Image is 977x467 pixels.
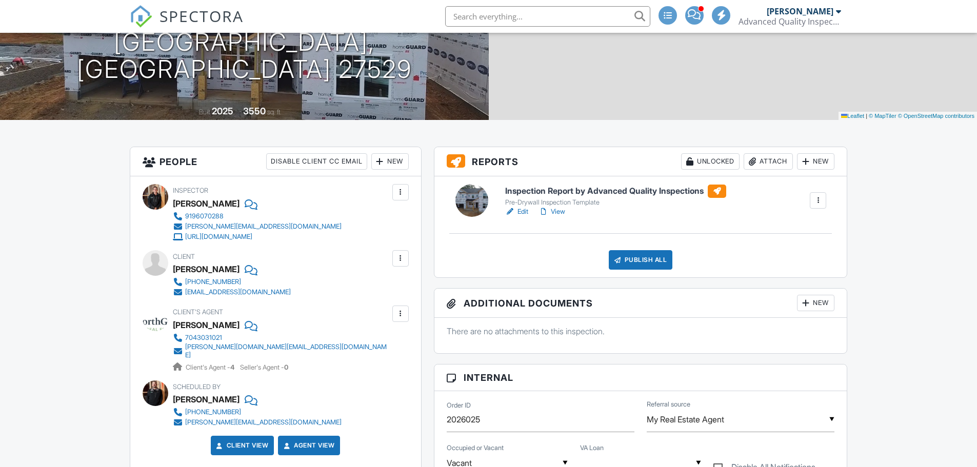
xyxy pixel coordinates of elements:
div: New [797,153,834,170]
a: [PHONE_NUMBER] [173,407,342,417]
span: Built [199,108,210,116]
div: [PERSON_NAME] [173,392,240,407]
div: [PHONE_NUMBER] [185,408,241,416]
div: New [371,153,409,170]
img: The Best Home Inspection Software - Spectora [130,5,152,28]
div: [PERSON_NAME] [173,196,240,211]
div: 2025 [212,106,233,116]
label: Order ID [447,401,471,410]
h6: Inspection Report by Advanced Quality Inspections [505,185,726,198]
span: | [866,113,867,119]
label: Referral source [647,400,690,409]
span: Client's Agent [173,308,223,316]
h3: Reports [434,147,847,176]
a: 9196070288 [173,211,342,221]
div: [PERSON_NAME][EMAIL_ADDRESS][DOMAIN_NAME] [185,222,342,231]
div: 7043031021 [185,334,222,342]
div: New [797,295,834,311]
a: View [539,207,565,217]
h3: Additional Documents [434,289,847,318]
h3: Internal [434,364,847,391]
div: [PERSON_NAME] [767,6,833,16]
label: VA Loan [580,443,604,453]
div: [EMAIL_ADDRESS][DOMAIN_NAME] [185,288,291,296]
h3: People [130,147,421,176]
div: 3550 [243,106,266,116]
span: Client [173,253,195,260]
a: Client View [214,440,269,451]
p: There are no attachments to this inspection. [447,326,835,337]
span: Seller's Agent - [240,363,288,371]
a: Agent View [282,440,334,451]
div: [PERSON_NAME][DOMAIN_NAME][EMAIL_ADDRESS][DOMAIN_NAME] [185,343,390,359]
span: sq. ft. [267,108,282,116]
div: Unlocked [681,153,740,170]
a: © MapTiler [869,113,896,119]
a: 7043031021 [173,333,390,343]
div: 9196070288 [185,212,224,220]
h1: 275 Yellow River Wy [GEOGRAPHIC_DATA], [GEOGRAPHIC_DATA] 27529 [16,2,472,83]
a: [PHONE_NUMBER] [173,277,291,287]
div: [PHONE_NUMBER] [185,278,241,286]
a: [PERSON_NAME] [173,317,240,333]
a: Edit [505,207,528,217]
span: Inspector [173,187,208,194]
a: [EMAIL_ADDRESS][DOMAIN_NAME] [173,287,291,297]
input: Search everything... [445,6,650,27]
div: [PERSON_NAME] [173,261,240,277]
a: Leaflet [841,113,864,119]
a: [URL][DOMAIN_NAME] [173,232,342,242]
span: SPECTORA [159,5,244,27]
div: Disable Client CC Email [266,153,367,170]
div: [URL][DOMAIN_NAME] [185,233,252,241]
label: Occupied or Vacant [447,443,504,453]
div: [PERSON_NAME][EMAIL_ADDRESS][DOMAIN_NAME] [185,418,342,427]
div: Attach [744,153,793,170]
a: © OpenStreetMap contributors [898,113,974,119]
a: [PERSON_NAME][DOMAIN_NAME][EMAIL_ADDRESS][DOMAIN_NAME] [173,343,390,359]
a: [PERSON_NAME][EMAIL_ADDRESS][DOMAIN_NAME] [173,221,342,232]
strong: 4 [230,363,234,371]
span: Client's Agent - [186,363,236,371]
div: Publish All [609,250,673,270]
div: Pre-Drywall Inspection Template [505,198,726,207]
a: SPECTORA [130,14,244,35]
div: Advanced Quality Inspections LLC [739,16,841,27]
a: Inspection Report by Advanced Quality Inspections Pre-Drywall Inspection Template [505,185,726,207]
strong: 0 [284,363,288,371]
a: [PERSON_NAME][EMAIL_ADDRESS][DOMAIN_NAME] [173,417,342,428]
span: Scheduled By [173,383,221,391]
